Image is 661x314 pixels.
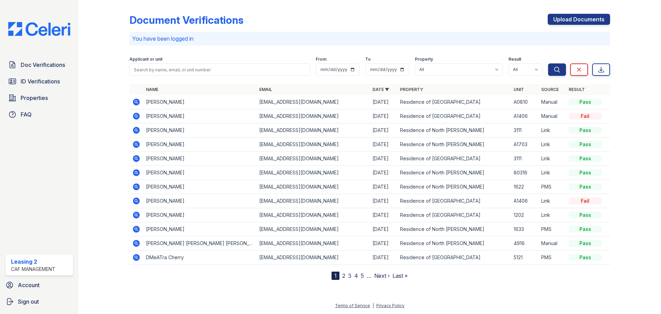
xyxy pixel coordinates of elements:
td: [EMAIL_ADDRESS][DOMAIN_NAME] [256,194,370,208]
td: Link [538,166,566,180]
td: [DATE] [370,123,397,138]
div: Pass [569,99,602,105]
span: Account [18,281,40,289]
td: Manual [538,236,566,251]
a: Unit [514,87,524,92]
a: Account [3,278,76,292]
td: Residence of [GEOGRAPHIC_DATA] [397,194,511,208]
span: Doc Verifications [21,61,65,69]
td: A1406 [511,109,538,123]
label: To [365,57,371,62]
td: [EMAIL_ADDRESS][DOMAIN_NAME] [256,138,370,152]
div: Pass [569,169,602,176]
td: Residence of North [PERSON_NAME] [397,138,511,152]
a: Terms of Service [335,303,370,308]
div: Pass [569,240,602,247]
td: Link [538,152,566,166]
a: Doc Verifications [6,58,73,72]
td: DMeATra Cherry [143,251,256,265]
td: Link [538,208,566,222]
td: Manual [538,109,566,123]
a: Privacy Policy [376,303,405,308]
td: [DATE] [370,251,397,265]
a: 2 [342,272,345,279]
td: 5121 [511,251,538,265]
td: Link [538,194,566,208]
td: [PERSON_NAME] [143,123,256,138]
div: Pass [569,155,602,162]
div: Fail [569,113,602,120]
td: Residence of North [PERSON_NAME] [397,123,511,138]
div: Document Verifications [129,14,243,26]
td: [PERSON_NAME] [143,166,256,180]
td: [PERSON_NAME] [143,222,256,236]
td: Residence of North [PERSON_NAME] [397,180,511,194]
td: [PERSON_NAME] [PERSON_NAME] [PERSON_NAME] [143,236,256,251]
td: A1703 [511,138,538,152]
div: Pass [569,183,602,190]
div: Pass [569,254,602,261]
td: [PERSON_NAME] [143,95,256,109]
td: Residence of [GEOGRAPHIC_DATA] [397,208,511,222]
td: 1622 [511,180,538,194]
td: Residence of [GEOGRAPHIC_DATA] [397,152,511,166]
td: [EMAIL_ADDRESS][DOMAIN_NAME] [256,236,370,251]
a: 4 [354,272,358,279]
td: [EMAIL_ADDRESS][DOMAIN_NAME] [256,109,370,123]
td: [EMAIL_ADDRESS][DOMAIN_NAME] [256,166,370,180]
label: Property [415,57,433,62]
td: [DATE] [370,222,397,236]
td: [DATE] [370,109,397,123]
td: Residence of North [PERSON_NAME] [397,222,511,236]
td: [DATE] [370,95,397,109]
button: Sign out [3,295,76,308]
td: [EMAIL_ADDRESS][DOMAIN_NAME] [256,152,370,166]
td: [DATE] [370,208,397,222]
td: Residence of North [PERSON_NAME] [397,166,511,180]
td: Link [538,123,566,138]
a: Source [541,87,559,92]
td: A1406 [511,194,538,208]
td: [DATE] [370,180,397,194]
td: [EMAIL_ADDRESS][DOMAIN_NAME] [256,251,370,265]
td: 4916 [511,236,538,251]
td: [DATE] [370,236,397,251]
td: 1202 [511,208,538,222]
td: [EMAIL_ADDRESS][DOMAIN_NAME] [256,208,370,222]
td: A0810 [511,95,538,109]
td: PMS [538,251,566,265]
div: Pass [569,141,602,148]
div: Leasing 2 [11,257,55,266]
div: Fail [569,197,602,204]
span: Sign out [18,297,39,306]
a: Last » [392,272,408,279]
td: 3111 [511,123,538,138]
td: Residence of [GEOGRAPHIC_DATA] [397,251,511,265]
div: CAF Management [11,266,55,273]
a: Next › [374,272,390,279]
td: [EMAIL_ADDRESS][DOMAIN_NAME] [256,180,370,194]
td: [EMAIL_ADDRESS][DOMAIN_NAME] [256,95,370,109]
span: ID Verifications [21,77,60,85]
a: FAQ [6,108,73,121]
td: [PERSON_NAME] [143,208,256,222]
div: Pass [569,127,602,134]
div: Pass [569,212,602,219]
td: PMS [538,222,566,236]
input: Search by name, email, or unit number [129,63,310,76]
td: 80316 [511,166,538,180]
a: Property [400,87,423,92]
span: Properties [21,94,48,102]
p: You have been logged in [132,34,607,43]
a: Name [146,87,158,92]
td: [EMAIL_ADDRESS][DOMAIN_NAME] [256,123,370,138]
td: [PERSON_NAME] [143,180,256,194]
td: [PERSON_NAME] [143,138,256,152]
label: Applicant or unit [129,57,162,62]
td: Manual [538,95,566,109]
td: [DATE] [370,152,397,166]
td: [PERSON_NAME] [143,194,256,208]
img: CE_Logo_Blue-a8612792a0a2168367f1c8372b55b34899dd931a85d93a1a3d3e32e68fde9ad4.png [3,22,76,36]
a: 3 [348,272,352,279]
div: | [373,303,374,308]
